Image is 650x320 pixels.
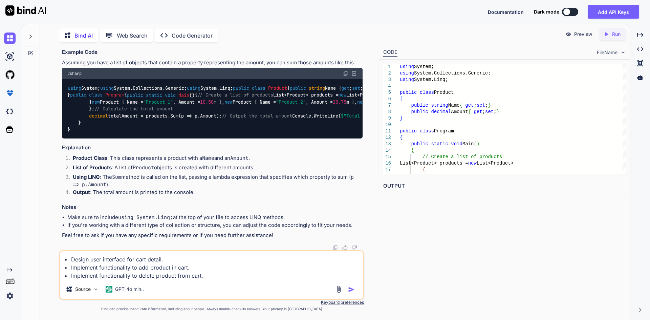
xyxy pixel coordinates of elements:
[333,99,346,105] span: 20.75
[352,85,360,91] span: set
[178,92,189,98] span: Main
[92,99,100,105] span: new
[73,189,90,195] strong: Output
[400,115,403,121] span: }
[411,148,414,153] span: {
[233,85,249,91] span: public
[383,147,391,154] div: 14
[67,214,363,221] li: Make sure to include at the top of your file to access LINQ methods.
[562,173,565,179] span: ,
[4,106,16,117] img: darkCloudIdeIcon
[400,161,468,166] span: List<Product> products =
[414,70,491,76] span: System.Collections.Generic;
[400,96,403,102] span: {
[268,85,287,91] span: Product
[4,69,16,81] img: githubLight
[290,85,306,91] span: public
[474,109,482,114] span: get
[383,64,391,70] div: 1
[335,285,343,293] img: attachment
[224,99,233,105] span: new
[143,99,173,105] span: "Product 1"
[400,128,417,134] span: public
[588,5,639,19] button: Add API Keys
[117,31,148,40] p: Web Search
[59,300,364,305] p: Keyboard preferences
[422,154,502,159] span: // Create a list of products
[343,71,348,76] img: copy
[383,128,391,134] div: 11
[419,128,434,134] span: class
[4,87,16,99] img: premium
[477,141,479,147] span: )
[73,174,100,180] strong: Using LINQ
[59,306,364,312] p: Bind can provide inaccurate information, including about people. Always double-check its answers....
[462,141,474,147] span: Main
[414,64,434,69] span: System;
[4,33,16,44] img: chat
[514,173,542,179] span: , Amount =
[485,103,488,108] span: ;
[62,59,363,67] p: Assuming you have a list of objects that contain a property representing the amount, you can sum ...
[73,164,112,171] strong: List of Products
[434,90,454,95] span: Product
[434,173,442,179] span: new
[68,85,81,91] span: using
[383,83,391,89] div: 4
[230,155,248,162] code: Amount
[474,103,476,108] span: ;
[462,173,465,179] span: {
[559,173,562,179] span: }
[115,286,144,293] p: GPT-4o min..
[67,221,363,229] li: If you're working with a different type of collection or structure, you can adjust the code accor...
[222,113,292,119] span: // Output the total amount
[496,109,499,114] span: }
[67,173,363,189] li: : The method is called on the list, passing a lambda expression that specifies which property to ...
[333,245,338,250] img: copy
[338,92,346,98] span: new
[431,109,451,114] span: decimal
[62,232,363,239] p: Feel free to ask if you have any specific requirements or if you need further assistance!
[73,155,107,161] strong: Product Class
[383,70,391,77] div: 2
[383,122,391,128] div: 10
[431,141,448,147] span: static
[465,173,482,179] span: Name =
[459,103,462,108] span: {
[411,103,428,108] span: public
[383,167,391,173] div: 17
[4,290,16,302] img: settings
[93,286,99,292] img: Pick Models
[146,92,162,98] span: static
[342,245,348,250] img: like
[400,77,414,82] span: using
[383,89,391,96] div: 5
[494,109,496,114] span: ;
[62,144,363,152] h3: Explanation
[112,174,121,180] code: Sum
[400,135,403,140] span: {
[474,141,476,147] span: (
[620,49,626,55] img: chevron down
[74,31,93,40] p: Bind AI
[482,109,485,114] span: ;
[383,134,391,141] div: 12
[197,92,273,98] span: // Create a list of products
[348,286,355,293] img: icon
[62,48,363,56] h3: Example Code
[105,92,124,98] span: Program
[165,92,176,98] span: void
[383,115,391,122] div: 9
[67,71,82,76] span: Csharp
[5,5,46,16] img: Bind AI
[534,8,559,15] span: Dark mode
[118,214,173,221] code: using System.Linq;
[383,96,391,102] div: 6
[379,178,630,194] h2: OUTPUT
[411,109,428,114] span: public
[70,92,86,98] span: public
[422,167,425,172] span: {
[133,164,154,171] code: Product
[414,77,448,82] span: System.Linq;
[352,245,357,250] img: dislike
